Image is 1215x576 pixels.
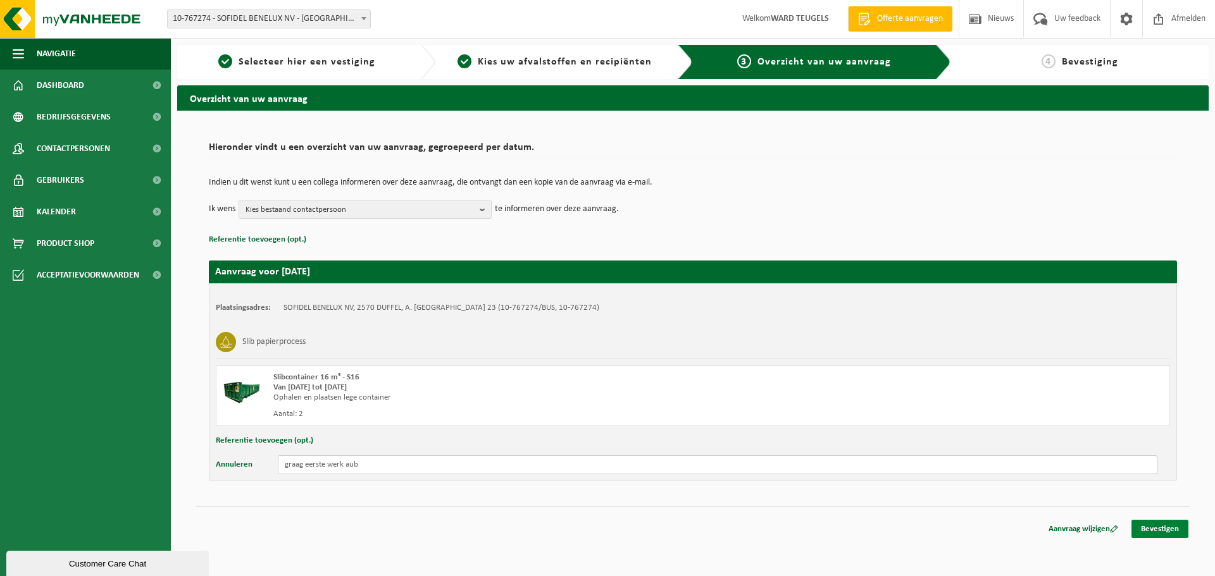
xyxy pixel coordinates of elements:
p: Ik wens [209,200,235,219]
span: Acceptatievoorwaarden [37,259,139,291]
span: Kies uw afvalstoffen en recipiënten [478,57,652,67]
span: 2 [458,54,471,68]
input: Geef hier uw opmerking [278,455,1157,474]
p: Indien u dit wenst kunt u een collega informeren over deze aanvraag, die ontvangt dan een kopie v... [209,178,1177,187]
span: 1 [218,54,232,68]
span: 3 [737,54,751,68]
span: Bedrijfsgegevens [37,101,111,133]
button: Referentie toevoegen (opt.) [209,231,306,248]
span: Gebruikers [37,164,84,196]
img: HK-XS-16-GN-00.png [223,372,261,410]
strong: Aanvraag voor [DATE] [215,267,310,277]
td: SOFIDEL BENELUX NV, 2570 DUFFEL, A. [GEOGRAPHIC_DATA] 23 (10-767274/BUS, 10-767274) [283,303,599,313]
span: Kalender [37,196,76,228]
a: Bevestigen [1131,520,1188,538]
a: 2Kies uw afvalstoffen en recipiënten [442,54,668,70]
iframe: chat widget [6,548,211,576]
span: 10-767274 - SOFIDEL BENELUX NV - DUFFEL [168,10,370,28]
span: Product Shop [37,228,94,259]
strong: Van [DATE] tot [DATE] [273,383,347,391]
span: 10-767274 - SOFIDEL BENELUX NV - DUFFEL [167,9,371,28]
h3: Slib papierprocess [242,332,306,352]
div: Ophalen en plaatsen lege container [273,393,744,403]
span: Selecteer hier een vestiging [239,57,375,67]
button: Annuleren [216,455,252,474]
strong: WARD TEUGELS [771,14,829,23]
span: Navigatie [37,38,76,70]
div: Aantal: 2 [273,409,744,419]
span: Offerte aanvragen [874,13,946,25]
button: Referentie toevoegen (opt.) [216,432,313,449]
a: Aanvraag wijzigen [1039,520,1128,538]
button: Kies bestaand contactpersoon [239,200,492,219]
span: Slibcontainer 16 m³ - S16 [273,373,359,381]
a: 1Selecteer hier een vestiging [184,54,410,70]
span: Dashboard [37,70,84,101]
h2: Hieronder vindt u een overzicht van uw aanvraag, gegroepeerd per datum. [209,142,1177,159]
span: Overzicht van uw aanvraag [757,57,891,67]
span: 4 [1042,54,1056,68]
span: Bevestiging [1062,57,1118,67]
span: Kies bestaand contactpersoon [246,200,475,219]
h2: Overzicht van uw aanvraag [177,85,1209,110]
p: te informeren over deze aanvraag. [495,200,619,219]
strong: Plaatsingsadres: [216,303,271,312]
span: Contactpersonen [37,133,110,164]
a: Offerte aanvragen [848,6,952,32]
